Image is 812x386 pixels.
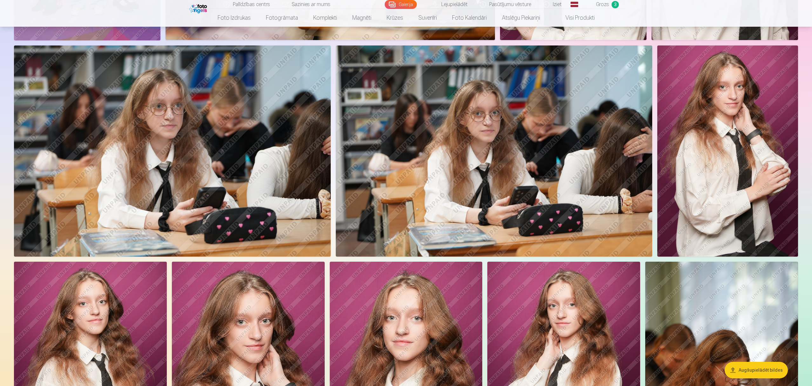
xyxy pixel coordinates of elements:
a: Fotogrāmata [258,9,306,27]
a: Magnēti [345,9,379,27]
a: Komplekti [306,9,345,27]
button: Augšupielādēt bildes [725,362,788,378]
img: /fa1 [189,3,209,13]
a: Foto kalendāri [444,9,494,27]
a: Krūzes [379,9,411,27]
span: Grozs [596,1,609,8]
a: Visi produkti [548,9,602,27]
a: Atslēgu piekariņi [494,9,548,27]
a: Foto izdrukas [210,9,258,27]
span: 3 [612,1,619,8]
a: Suvenīri [411,9,444,27]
